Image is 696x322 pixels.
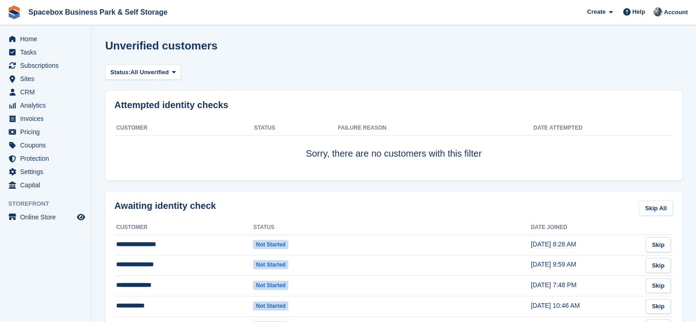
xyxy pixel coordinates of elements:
[338,121,533,136] th: Failure Reason
[20,126,75,138] span: Pricing
[253,301,288,311] span: Not started
[632,7,645,16] span: Help
[20,139,75,152] span: Coupons
[531,220,642,235] th: Date joined
[5,72,86,85] a: menu
[20,72,75,85] span: Sites
[646,237,671,252] a: Skip
[114,121,254,136] th: Customer
[587,7,605,16] span: Create
[20,211,75,224] span: Online Store
[25,5,171,20] a: Spacebox Business Park & Self Storage
[534,121,645,136] th: Date attempted
[5,211,86,224] a: menu
[646,278,671,294] a: Skip
[20,112,75,125] span: Invoices
[531,296,642,317] td: [DATE] 10:46 AM
[20,86,75,98] span: CRM
[531,255,642,276] td: [DATE] 9:59 AM
[5,112,86,125] a: menu
[5,126,86,138] a: menu
[646,299,671,314] a: Skip
[8,199,91,208] span: Storefront
[20,152,75,165] span: Protection
[5,139,86,152] a: menu
[105,39,217,52] h1: Unverified customers
[253,260,288,269] span: Not started
[664,8,688,17] span: Account
[531,276,642,296] td: [DATE] 7:48 PM
[5,165,86,178] a: menu
[5,33,86,45] a: menu
[20,59,75,72] span: Subscriptions
[20,179,75,191] span: Capital
[253,281,288,290] span: Not started
[254,121,338,136] th: Status
[114,100,673,110] h2: Attempted identity checks
[105,65,181,80] button: Status: All Unverified
[639,201,673,216] a: Skip All
[253,220,336,235] th: Status
[20,46,75,59] span: Tasks
[20,99,75,112] span: Analytics
[130,68,169,77] span: All Unverified
[5,86,86,98] a: menu
[306,148,481,158] span: Sorry, there are no customers with this filter
[531,235,642,255] td: [DATE] 8:28 AM
[646,258,671,273] a: Skip
[76,212,86,223] a: Preview store
[653,7,663,16] img: SUDIPTA VIRMANI
[5,59,86,72] a: menu
[5,179,86,191] a: menu
[7,5,21,19] img: stora-icon-8386f47178a22dfd0bd8f6a31ec36ba5ce8667c1dd55bd0f319d3a0aa187defe.svg
[20,165,75,178] span: Settings
[5,46,86,59] a: menu
[110,68,130,77] span: Status:
[5,99,86,112] a: menu
[253,240,288,249] span: Not started
[20,33,75,45] span: Home
[5,152,86,165] a: menu
[114,201,216,211] h2: Awaiting identity check
[114,220,253,235] th: Customer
